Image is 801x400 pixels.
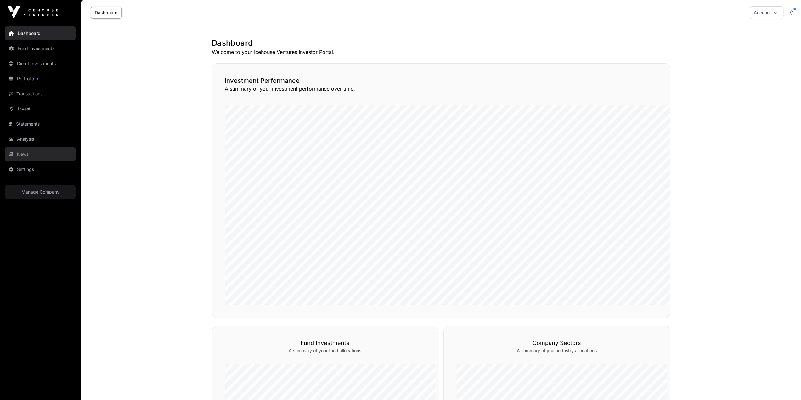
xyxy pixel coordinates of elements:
[212,48,670,56] p: Welcome to your Icehouse Ventures Investor Portal.
[770,370,801,400] iframe: Chat Widget
[225,339,426,347] h3: Fund Investments
[212,38,670,48] h1: Dashboard
[5,117,76,131] a: Statements
[91,7,122,19] a: Dashboard
[5,162,76,176] a: Settings
[225,85,657,93] p: A summary of your investment performance over time.
[5,26,76,40] a: Dashboard
[456,339,657,347] h3: Company Sectors
[8,6,58,19] img: Icehouse Ventures Logo
[5,57,76,70] a: Direct Investments
[5,185,76,199] a: Manage Company
[225,347,426,354] p: A summary of your fund allocations
[5,147,76,161] a: News
[5,87,76,101] a: Transactions
[5,42,76,55] a: Fund Investments
[750,6,783,19] button: Account
[5,72,76,86] a: Portfolio
[5,132,76,146] a: Analysis
[5,102,76,116] a: Invest
[456,347,657,354] p: A summary of your industry allocations
[225,76,657,85] h2: Investment Performance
